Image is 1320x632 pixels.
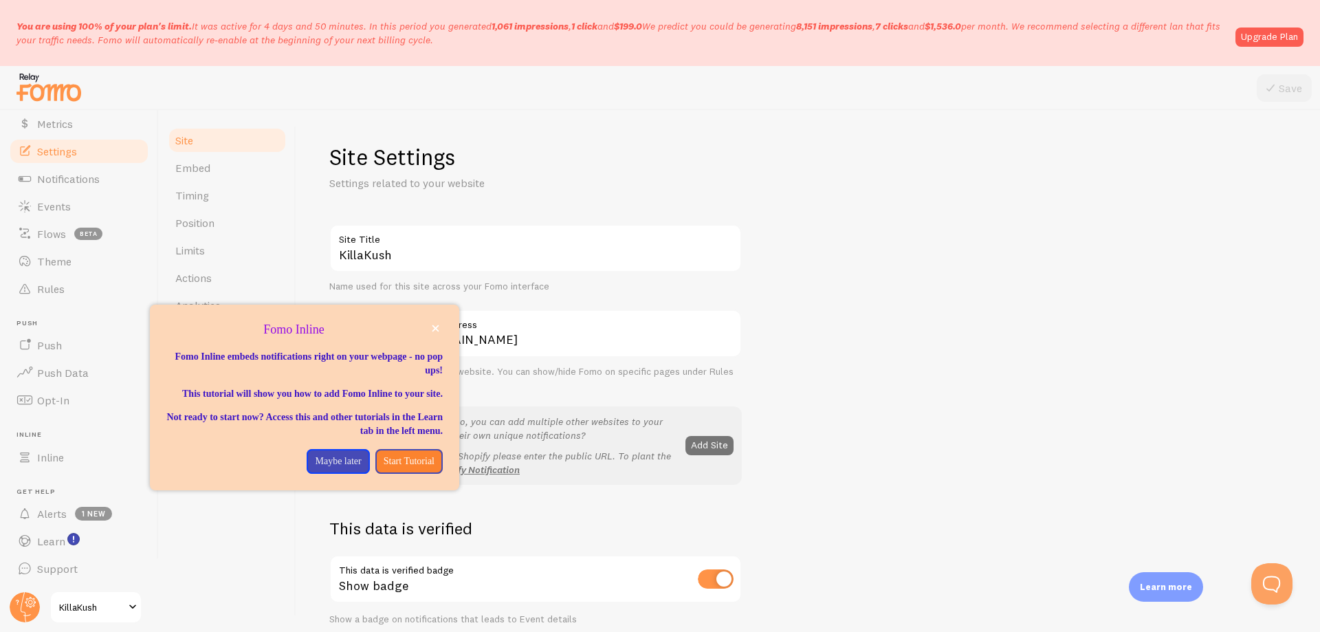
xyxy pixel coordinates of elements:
span: Metrics [37,117,73,131]
span: Actions [175,271,212,285]
a: Metrics [8,110,150,138]
span: Get Help [16,488,150,497]
span: KillaKush [59,599,124,615]
p: Did you know that with Fomo, you can add multiple other websites to your Fomo account, each with ... [338,415,677,442]
label: Site Address [412,309,742,333]
span: Settings [37,144,77,158]
a: Support [8,555,150,582]
p: This tutorial will show you how to add Fomo Inline to your site. [166,387,443,401]
button: Maybe later [307,449,369,474]
a: Opt-In [8,386,150,414]
a: Actions [167,264,287,292]
b: $199.0 [614,20,642,32]
a: Notifications [8,165,150,193]
span: Alerts [37,507,67,521]
a: Position [167,209,287,237]
span: You are using 100% of your plan's limit. [16,20,192,32]
span: Timing [175,188,209,202]
a: Rules [8,275,150,303]
span: Push [16,319,150,328]
span: Position [175,216,214,230]
span: 1 new [75,507,112,521]
button: Start Tutorial [375,449,443,474]
span: Support [37,562,78,576]
a: Site [167,127,287,154]
span: beta [74,228,102,240]
span: Inline [37,450,64,464]
span: Embed [175,161,210,175]
p: It was active for 4 days and 50 minutes. In this period you generated We predict you could be gen... [16,19,1227,47]
span: Limits [175,243,205,257]
a: Settings [8,138,150,165]
span: Notifications [37,172,100,186]
b: 7 clicks [875,20,908,32]
button: close, [428,321,443,336]
p: Fomo Inline embeds notifications right on your webpage - no pop ups! [166,350,443,378]
a: Learn [8,527,150,555]
input: myhonestcompany.com [412,309,742,358]
p: Not ready to start now? Access this and other tutorials in the Learn tab in the left menu. [166,411,443,438]
b: $1,536.0 [925,20,961,32]
span: Push [37,338,62,352]
iframe: Help Scout Beacon - Open [1251,563,1292,604]
span: Site [175,133,193,147]
p: Learn more [1140,580,1192,593]
a: Theme [8,248,150,275]
p: Maybe later [315,455,361,468]
a: Shopify Notification [433,464,520,476]
svg: <p>Watch New Feature Tutorials!</p> [67,533,80,545]
a: Limits [167,237,287,264]
a: Push [8,331,150,359]
b: 1,061 impressions [492,20,569,32]
div: Show badge [329,555,742,605]
span: Flows [37,227,66,241]
a: Flows beta [8,220,150,248]
a: Embed [167,154,287,182]
a: Upgrade Plan [1235,28,1303,47]
a: KillaKush [49,591,142,624]
span: , and [492,20,642,32]
span: Theme [37,254,71,268]
span: Opt-In [37,393,69,407]
p: Fomo Inline [166,321,443,339]
span: Events [37,199,71,213]
div: Learn more [1129,572,1203,602]
label: Site Title [329,224,742,248]
a: Timing [167,182,287,209]
b: 1 click [571,20,597,32]
p: If the site is also hosted by Shopify please enter the public URL. To plant the Fomo snippet add the [338,449,677,477]
a: Events [8,193,150,220]
h1: Site Settings [329,143,742,171]
a: Alerts 1 new [8,500,150,527]
div: Name used for this site across your Fomo interface [329,281,742,293]
h2: This data is verified [329,518,742,539]
div: Fomo Inline [150,305,459,490]
span: , and [796,20,961,32]
div: This is likely the root of your website. You can show/hide Fomo on specific pages under Rules tab [329,366,742,390]
span: Rules [37,282,65,296]
span: Inline [16,431,150,439]
button: Add Site [685,436,734,455]
span: Analytics [175,298,221,312]
span: Learn [37,534,65,548]
p: Start Tutorial [384,455,434,468]
img: fomo-relay-logo-orange.svg [14,69,83,105]
span: Push Data [37,366,89,380]
div: Show a badge on notifications that leads to Event details [329,613,742,626]
a: Push Data [8,359,150,386]
a: Analytics [167,292,287,319]
a: Inline [8,444,150,471]
b: 8,151 impressions [796,20,872,32]
p: Settings related to your website [329,175,659,191]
